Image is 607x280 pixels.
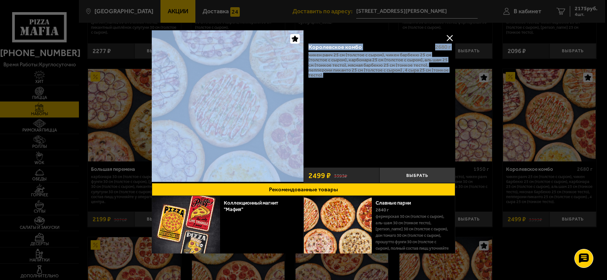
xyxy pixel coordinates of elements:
a: Коллекционный магнит "Мафия" [224,200,278,212]
span: 2840 г [376,207,389,213]
div: Королевское комбо [308,44,429,50]
span: 2680 г [435,44,451,50]
p: Чикен Ранч 25 см (толстое с сыром), Чикен Барбекю 25 см (толстое с сыром), Карбонара 25 см (толст... [308,52,451,78]
p: Фермерская 30 см (толстое с сыром), Аль-Шам 30 см (тонкое тесто), [PERSON_NAME] 30 см (толстое с ... [376,214,449,258]
s: 3393 ₽ [334,172,347,178]
a: Славные парни [376,200,417,206]
button: Рекомендованные товары [152,183,455,196]
img: Королевское комбо [152,30,303,182]
span: 2499 ₽ [308,172,331,179]
button: Выбрать [379,167,455,183]
a: Королевское комбо [152,30,303,183]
